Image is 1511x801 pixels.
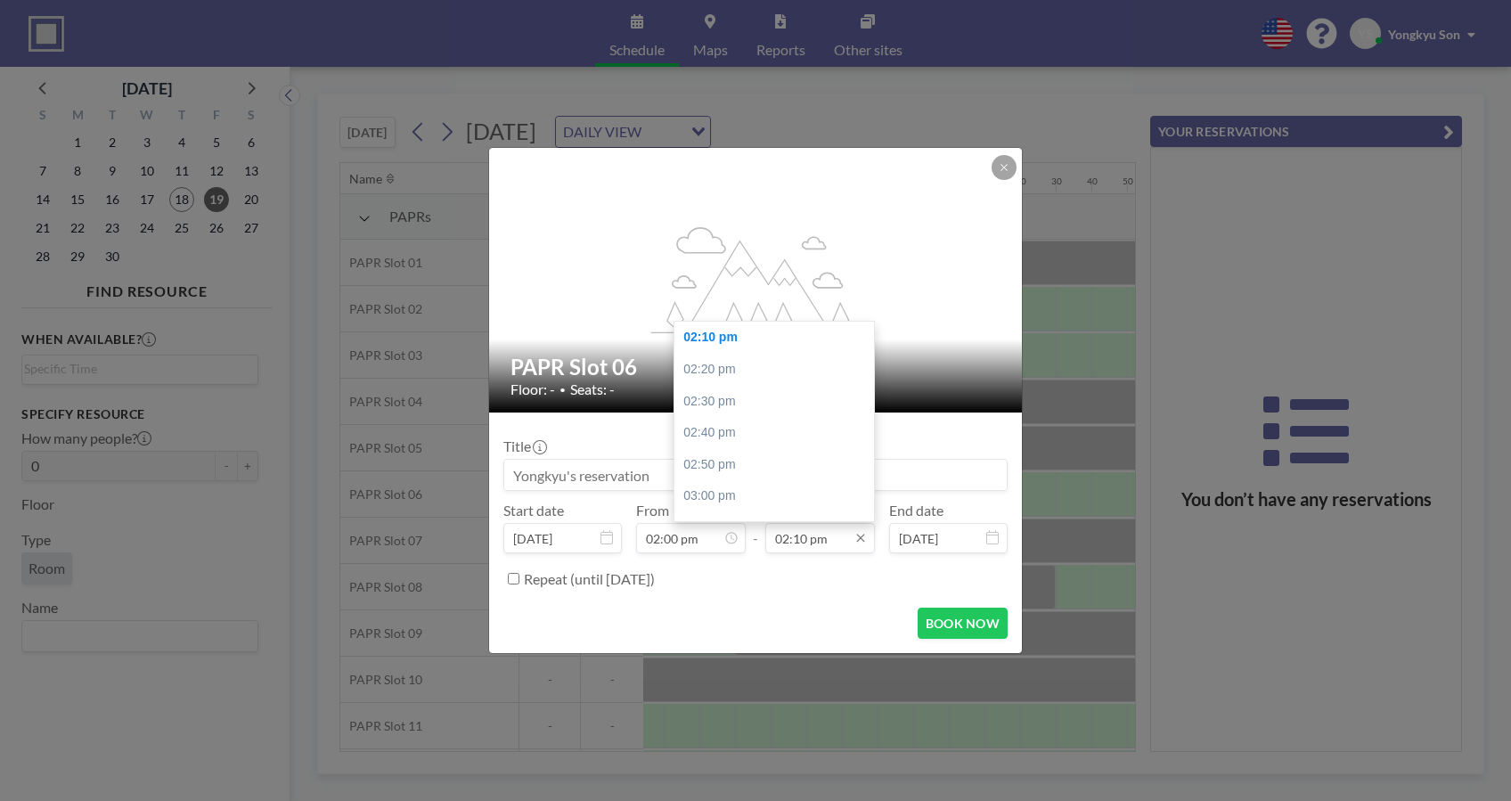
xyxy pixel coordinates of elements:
[510,354,1002,380] h2: PAPR Slot 06
[674,417,886,449] div: 02:40 pm
[674,354,886,386] div: 02:20 pm
[504,460,1007,490] input: Yongkyu's reservation
[674,322,886,354] div: 02:10 pm
[524,570,655,588] label: Repeat (until [DATE])
[674,512,886,544] div: 03:10 pm
[674,480,886,512] div: 03:00 pm
[570,380,615,398] span: Seats: -
[889,502,943,519] label: End date
[636,502,669,519] label: From
[753,508,758,547] span: -
[503,437,545,455] label: Title
[674,449,886,481] div: 02:50 pm
[503,502,564,519] label: Start date
[918,608,1008,639] button: BOOK NOW
[510,380,555,398] span: Floor: -
[559,383,566,396] span: •
[674,386,886,418] div: 02:30 pm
